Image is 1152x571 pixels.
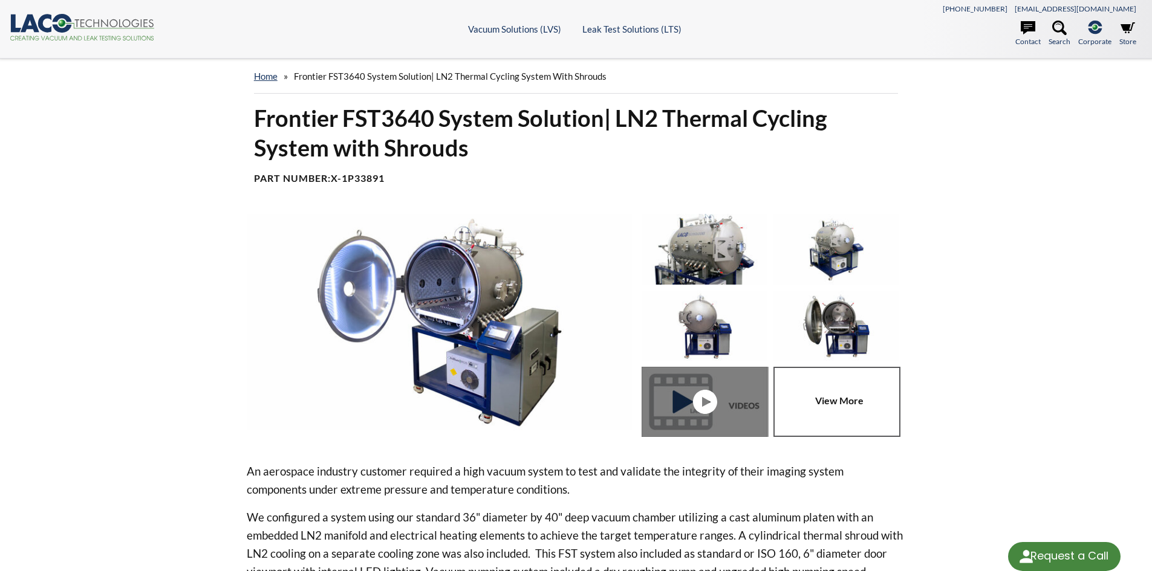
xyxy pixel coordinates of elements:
a: [PHONE_NUMBER] [943,4,1007,13]
a: [EMAIL_ADDRESS][DOMAIN_NAME] [1015,4,1136,13]
a: Thermal Cycling System (TVAC) - Front View [642,367,773,437]
a: Search [1049,21,1070,47]
div: Request a Call [1008,542,1121,571]
a: Store [1119,21,1136,47]
span: Frontier FST3640 System Solution| LN2 Thermal Cycling System with Shrouds [294,71,607,82]
img: Thermal Cycling System (TVAC), port view [642,214,767,284]
a: home [254,71,278,82]
img: round button [1017,547,1036,566]
b: X-1P33891 [331,172,385,184]
a: Vacuum Solutions (LVS) [468,24,561,34]
span: Corporate [1078,36,1111,47]
p: An aerospace industry customer required a high vacuum system to test and validate the integrity o... [247,462,906,498]
div: Request a Call [1030,542,1108,570]
img: Thermal Cycling System (TVAC), angled view, door open [247,214,633,430]
a: Leak Test Solutions (LTS) [582,24,682,34]
div: » [254,59,899,94]
img: Thermal Cycling System (TVAC), front view, door open [773,291,899,361]
img: Thermal Cycling System (TVAC) - Isometric View [773,214,899,284]
h4: Part Number: [254,172,899,185]
a: Contact [1015,21,1041,47]
img: Thermal Cycling System (TVAC) - Front View [642,291,767,361]
h1: Frontier FST3640 System Solution| LN2 Thermal Cycling System with Shrouds [254,103,899,163]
